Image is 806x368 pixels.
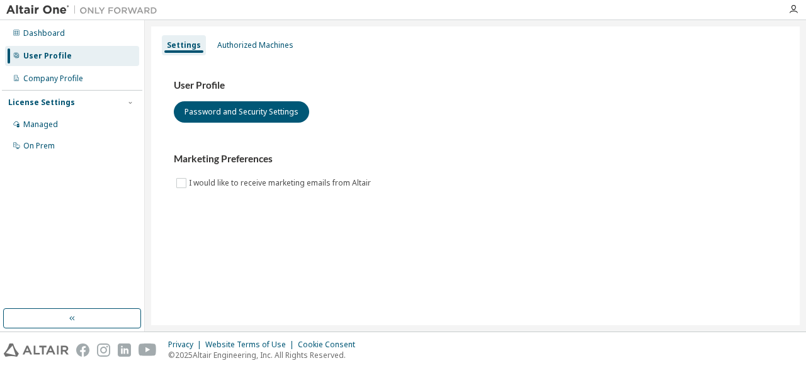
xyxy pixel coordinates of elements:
[139,343,157,357] img: youtube.svg
[23,51,72,61] div: User Profile
[6,4,164,16] img: Altair One
[205,340,298,350] div: Website Terms of Use
[174,101,309,123] button: Password and Security Settings
[23,28,65,38] div: Dashboard
[168,350,363,360] p: © 2025 Altair Engineering, Inc. All Rights Reserved.
[97,343,110,357] img: instagram.svg
[298,340,363,350] div: Cookie Consent
[189,176,373,191] label: I would like to receive marketing emails from Altair
[23,120,58,130] div: Managed
[23,74,83,84] div: Company Profile
[8,98,75,108] div: License Settings
[4,343,69,357] img: altair_logo.svg
[167,40,201,50] div: Settings
[76,343,89,357] img: facebook.svg
[23,141,55,151] div: On Prem
[118,343,131,357] img: linkedin.svg
[168,340,205,350] div: Privacy
[174,153,777,165] h3: Marketing Preferences
[174,79,777,92] h3: User Profile
[217,40,293,50] div: Authorized Machines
